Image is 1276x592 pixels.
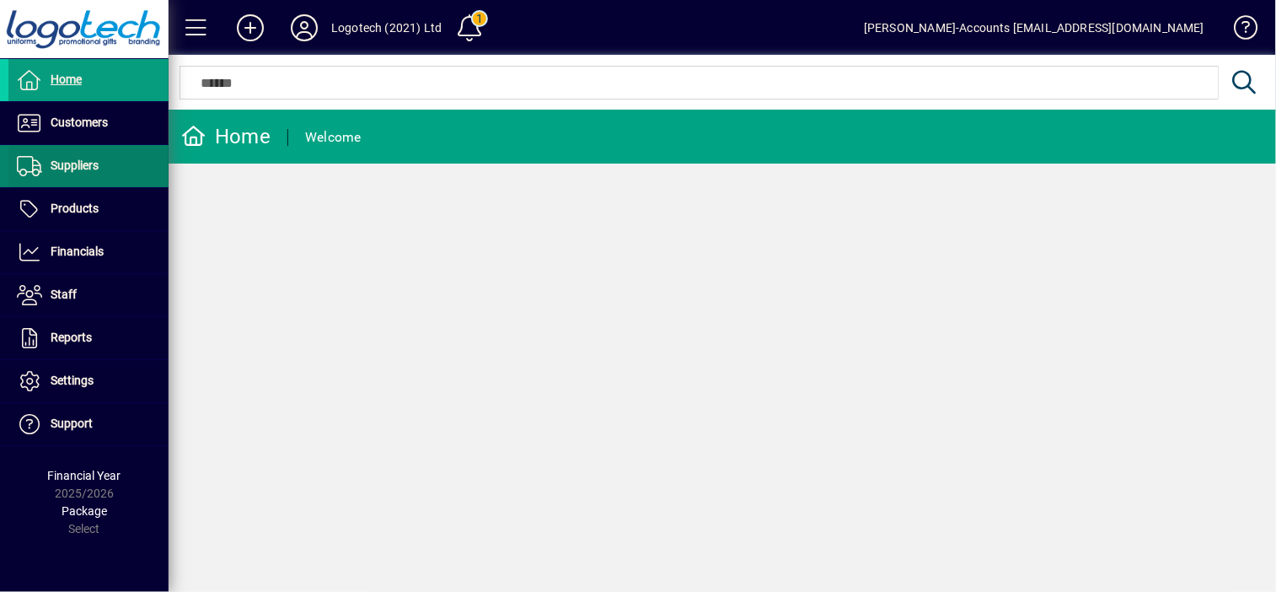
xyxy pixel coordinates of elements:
span: Suppliers [51,159,99,172]
span: Financial Year [48,469,121,482]
a: Financials [8,231,169,273]
a: Settings [8,360,169,402]
a: Support [8,403,169,445]
span: Support [51,417,93,430]
span: Staff [51,288,77,301]
div: Welcome [305,124,362,151]
span: Home [51,73,82,86]
span: Settings [51,374,94,387]
a: Staff [8,274,169,316]
span: Package [62,504,107,518]
a: Suppliers [8,145,169,187]
div: Logotech (2021) Ltd [331,14,442,41]
button: Add [223,13,277,43]
div: [PERSON_NAME]-Accounts [EMAIL_ADDRESS][DOMAIN_NAME] [864,14,1204,41]
div: Home [181,123,271,150]
a: Products [8,188,169,230]
span: Customers [51,116,108,129]
a: Customers [8,102,169,144]
button: Profile [277,13,331,43]
span: Reports [51,331,92,344]
a: Knowledge Base [1221,3,1255,58]
a: Reports [8,317,169,359]
span: Products [51,202,99,215]
span: Financials [51,245,104,258]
